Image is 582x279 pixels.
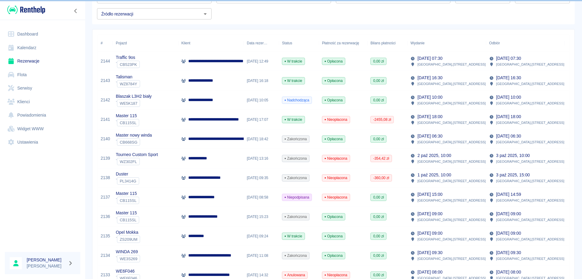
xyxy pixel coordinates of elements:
[496,230,521,236] p: [DATE] 09:00
[101,233,110,239] a: 2135
[282,35,292,52] div: Status
[496,62,564,67] p: [GEOGRAPHIC_DATA] , [STREET_ADDRESS]
[117,198,139,203] span: CB115SL
[116,119,139,126] div: `
[5,122,80,136] a: Widget WWW
[116,197,139,204] div: `
[98,35,113,52] div: #
[371,97,386,103] span: 0,00 zł
[116,171,139,177] p: Duster
[244,129,279,149] div: [DATE] 18:42
[117,62,139,67] span: CB523PK
[322,272,350,278] span: Nieopłacona
[267,39,276,47] button: Sort
[244,207,279,226] div: [DATE] 15:23
[282,97,312,103] span: Nadchodząca
[244,149,279,168] div: [DATE] 13:16
[417,256,486,261] p: [GEOGRAPHIC_DATA] , [STREET_ADDRESS]
[371,175,391,181] span: -360,00 zł
[101,58,110,64] a: 2144
[116,80,140,87] div: `
[367,35,407,52] div: Bilans płatności
[244,226,279,246] div: [DATE] 09:24
[496,133,521,139] p: [DATE] 06:30
[496,75,521,81] p: [DATE] 16:30
[247,35,267,52] div: Data rezerwacji
[116,216,139,223] div: `
[371,59,386,64] span: 0,00 zł
[282,214,309,219] span: Zakończona
[244,188,279,207] div: [DATE] 08:58
[113,35,178,52] div: Pojazd
[5,27,80,41] a: Dashboard
[5,54,80,68] a: Rezerwacje
[371,78,386,83] span: 0,00 zł
[417,159,486,164] p: [GEOGRAPHIC_DATA] , [STREET_ADDRESS]
[282,253,309,258] span: Zakończona
[496,236,564,242] p: [GEOGRAPHIC_DATA] , [STREET_ADDRESS]
[322,214,345,219] span: Opłacona
[282,78,305,83] span: W trakcie
[5,81,80,95] a: Serwisy
[116,236,140,243] div: `
[116,138,152,146] div: `
[496,114,521,120] p: [DATE] 18:00
[417,55,442,62] p: [DATE] 07:30
[178,35,244,52] div: Klient
[101,155,110,162] a: 2139
[116,255,140,262] div: `
[116,54,140,61] p: Traffic 9os
[417,217,486,223] p: [GEOGRAPHIC_DATA] , [STREET_ADDRESS]
[282,175,309,181] span: Zakończona
[244,246,279,265] div: [DATE] 11:08
[417,191,442,198] p: [DATE] 15:00
[71,7,80,15] button: Zwiń nawigację
[322,253,345,258] span: Opłacona
[101,77,110,84] a: 2143
[371,233,386,239] span: 0,00 zł
[417,152,451,159] p: 2 paź 2025, 10:00
[371,272,386,278] span: 0,00 zł
[244,71,279,90] div: [DATE] 16:18
[417,133,442,139] p: [DATE] 06:30
[282,117,305,122] span: W trakcie
[116,210,139,216] p: Master 115
[116,190,139,197] p: Master 115
[5,41,80,55] a: Kalendarz
[101,194,110,200] a: 2137
[181,35,190,52] div: Klient
[417,62,486,67] p: [GEOGRAPHIC_DATA] , [STREET_ADDRESS]
[496,250,521,256] p: [DATE] 09:30
[116,151,158,158] p: Tourneo Custom Sport
[417,139,486,145] p: [GEOGRAPHIC_DATA] , [STREET_ADDRESS]
[496,217,564,223] p: [GEOGRAPHIC_DATA] , [STREET_ADDRESS]
[417,94,442,100] p: [DATE] 10:00
[496,172,530,178] p: 3 paź 2025, 15:00
[5,68,80,82] a: Flota
[407,35,486,52] div: Wydanie
[417,250,442,256] p: [DATE] 09:30
[101,272,110,278] a: 2133
[417,100,486,106] p: [GEOGRAPHIC_DATA] , [STREET_ADDRESS]
[101,175,110,181] a: 2138
[496,211,521,217] p: [DATE] 09:00
[496,269,521,275] p: [DATE] 08:00
[117,121,139,125] span: CB115SL
[117,101,140,106] span: WE5K187
[282,195,312,200] span: Niepodpisana
[322,136,345,142] span: Opłacona
[371,117,393,122] span: -2455,08 zł
[322,97,345,103] span: Opłacona
[496,139,564,145] p: [GEOGRAPHIC_DATA] , [STREET_ADDRESS]
[496,55,521,62] p: [DATE] 07:30
[244,90,279,110] div: [DATE] 10:05
[27,257,65,263] h6: [PERSON_NAME]
[101,35,103,52] div: #
[101,136,110,142] a: 2140
[244,110,279,129] div: [DATE] 17:07
[417,75,442,81] p: [DATE] 16:30
[5,135,80,149] a: Ustawienia
[244,168,279,188] div: [DATE] 09:35
[117,82,140,86] span: WZ8784Y
[371,214,386,219] span: 0,00 zł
